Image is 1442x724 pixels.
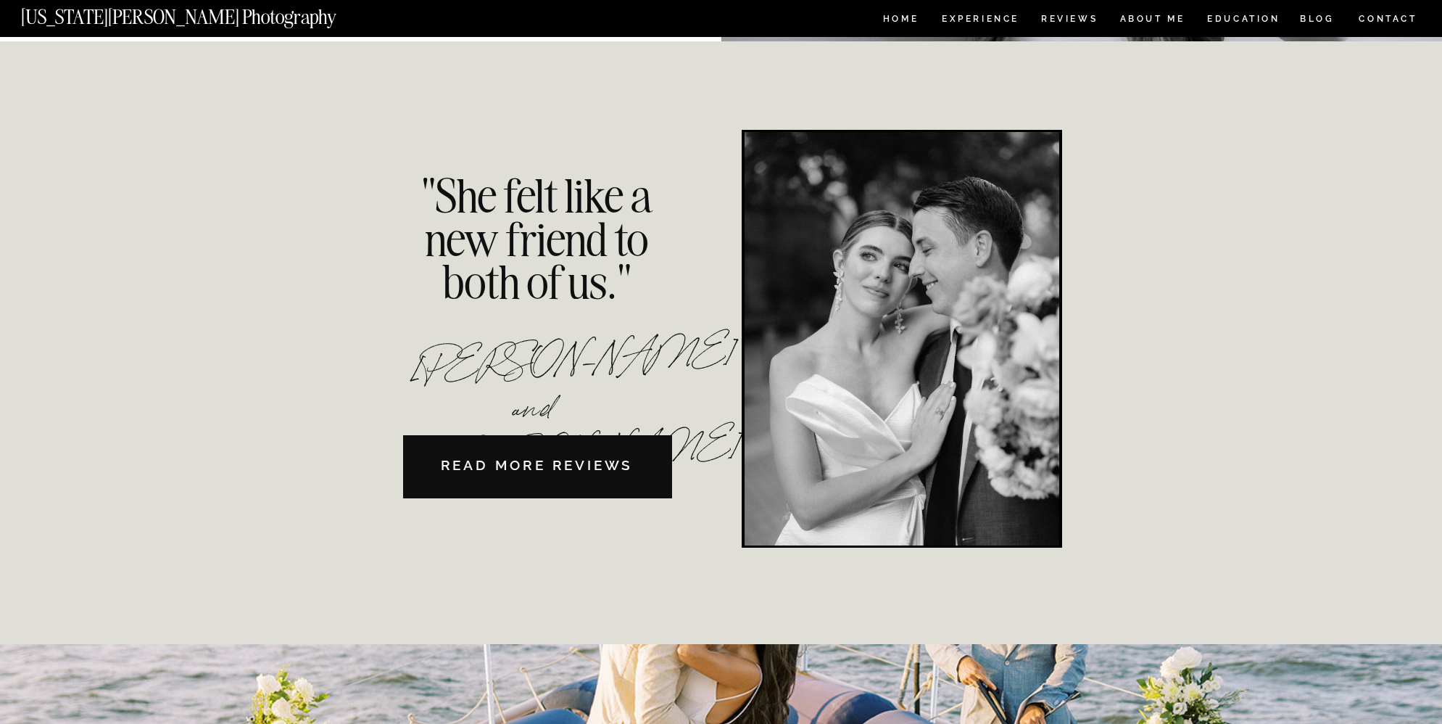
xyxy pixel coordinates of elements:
p: [PERSON_NAME] and [PERSON_NAME] [411,339,663,375]
a: HOME [880,15,921,27]
a: Experience [942,15,1018,27]
a: ABOUT ME [1119,15,1185,27]
a: READ MORE REVIEWS [402,435,672,498]
a: EDUCATION [1206,15,1282,27]
div: "She felt like a new friend to both of us." [415,174,659,287]
a: REVIEWS [1041,15,1095,27]
a: BLOG [1300,15,1335,27]
a: [US_STATE][PERSON_NAME] Photography [21,7,385,20]
a: CONTACT [1358,11,1418,27]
